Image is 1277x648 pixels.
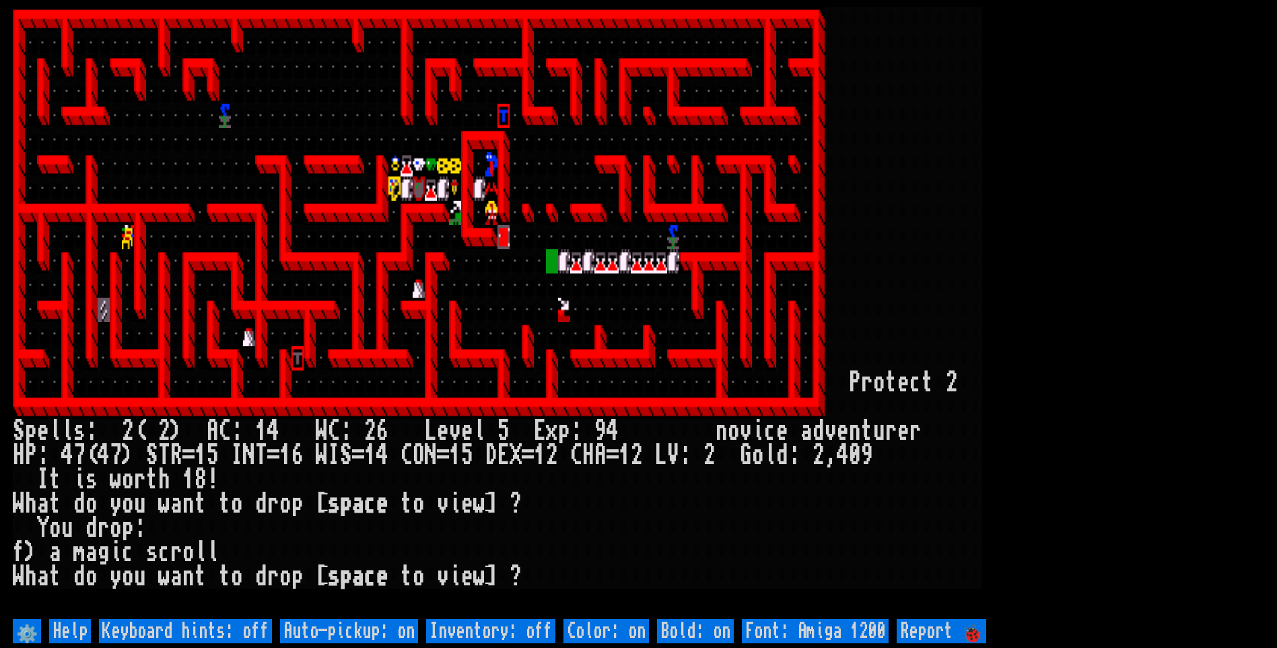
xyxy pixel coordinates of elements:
input: Bold: on [657,619,734,643]
div: 1 [195,443,207,467]
div: p [25,419,37,443]
div: S [146,443,158,467]
div: c [158,540,170,564]
div: u [873,419,885,443]
div: H [13,443,25,467]
div: I [231,443,243,467]
div: s [85,467,98,492]
div: d [776,443,788,467]
div: L [655,443,667,467]
div: R [170,443,182,467]
div: 4 [607,419,619,443]
div: h [158,467,170,492]
div: : [231,419,243,443]
div: r [861,370,873,395]
div: N [425,443,437,467]
div: t [195,492,207,516]
div: n [849,419,861,443]
div: 6 [376,419,388,443]
div: i [73,467,85,492]
div: L [425,419,437,443]
div: d [255,564,267,589]
div: r [885,419,897,443]
div: s [328,564,340,589]
div: I [328,443,340,467]
div: t [401,564,413,589]
div: a [352,564,364,589]
div: y [110,564,122,589]
div: a [170,492,182,516]
div: p [340,564,352,589]
div: n [716,419,728,443]
div: W [316,419,328,443]
div: ! [207,467,219,492]
div: ( [85,443,98,467]
div: o [182,540,195,564]
div: = [437,443,449,467]
div: o [279,492,291,516]
div: 2 [631,443,643,467]
div: t [49,467,61,492]
div: e [461,419,473,443]
div: 4 [61,443,73,467]
div: o [873,370,885,395]
div: ) [170,419,182,443]
div: P [25,443,37,467]
div: 5 [207,443,219,467]
div: W [13,564,25,589]
div: 4 [267,419,279,443]
div: l [473,419,485,443]
div: W [13,492,25,516]
div: 6 [291,443,304,467]
div: l [764,443,776,467]
div: e [461,492,473,516]
div: d [73,492,85,516]
div: X [510,443,522,467]
div: c [909,370,922,395]
div: 1 [364,443,376,467]
div: E [497,443,510,467]
div: : [134,516,146,540]
div: d [813,419,825,443]
div: e [437,419,449,443]
input: ⚙️ [13,619,41,643]
div: d [73,564,85,589]
div: s [146,540,158,564]
div: ] [485,564,497,589]
div: o [122,564,134,589]
div: v [449,419,461,443]
div: o [231,564,243,589]
div: s [328,492,340,516]
div: u [134,492,146,516]
div: 2 [364,419,376,443]
input: Font: Amiga 1200 [742,619,889,643]
div: : [570,419,582,443]
div: 1 [534,443,546,467]
div: 9 [594,419,607,443]
div: m [73,540,85,564]
div: e [376,564,388,589]
div: r [98,516,110,540]
div: o [231,492,243,516]
div: ) [122,443,134,467]
div: [ [316,492,328,516]
div: h [25,492,37,516]
div: A [207,419,219,443]
div: p [558,419,570,443]
div: : [340,419,352,443]
div: t [219,564,231,589]
div: [ [316,564,328,589]
div: a [37,564,49,589]
div: o [49,516,61,540]
div: u [134,564,146,589]
div: l [49,419,61,443]
div: w [158,564,170,589]
div: o [728,419,740,443]
input: Inventory: off [426,619,555,643]
div: = [352,443,364,467]
input: Auto-pickup: on [280,619,418,643]
div: 2 [546,443,558,467]
div: t [401,492,413,516]
div: o [85,564,98,589]
div: p [122,516,134,540]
